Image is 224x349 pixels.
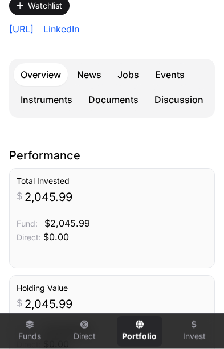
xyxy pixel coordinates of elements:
a: LinkedIn [39,22,79,36]
a: Documents [82,88,145,111]
a: Portfolio [117,316,162,347]
h3: Holding Value [17,282,207,294]
a: News [70,63,108,86]
a: Instruments [14,88,79,111]
nav: Tabs [14,63,210,113]
iframe: Chat Widget [167,294,224,349]
a: Events [148,63,192,86]
span: $0.00 [43,231,69,243]
span: 2,045.99 [25,296,72,312]
a: Direct [62,316,107,347]
a: Funds [7,316,52,347]
span: 2,045.99 [25,189,72,205]
a: Jobs [111,63,146,86]
a: Discussion [148,88,210,113]
p: Performance [9,147,215,163]
a: [URL] [9,22,34,36]
span: Fund: [17,219,38,228]
span: $ [17,189,22,203]
span: $2,045.99 [44,217,90,229]
h3: Total Invested [17,175,207,187]
span: Direct: [17,232,41,242]
a: Overview [14,63,68,86]
span: $ [17,296,22,310]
